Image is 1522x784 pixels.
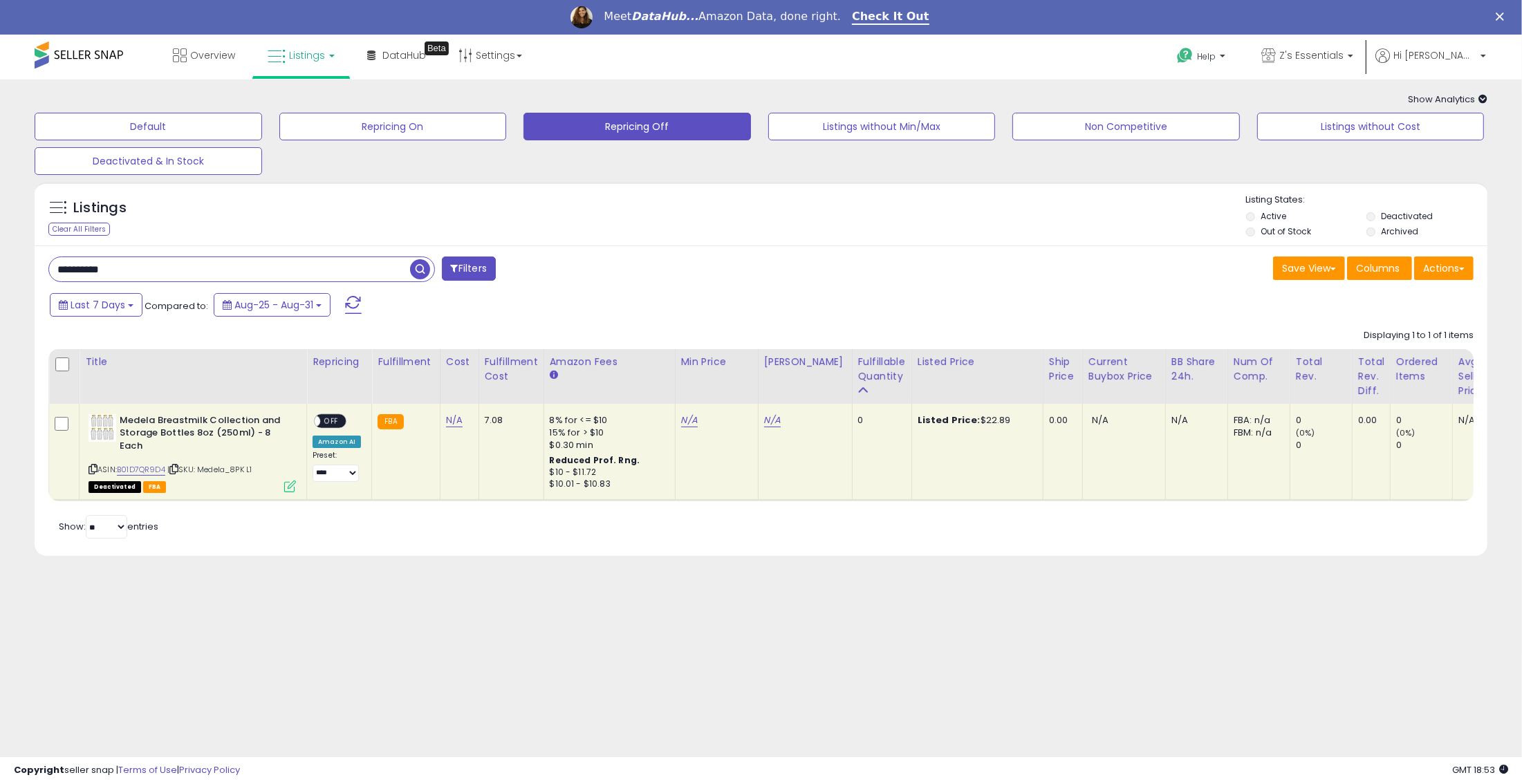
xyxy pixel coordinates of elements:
label: Out of Stock [1261,225,1311,237]
div: $10 - $11.72 [550,467,665,478]
i: DataHub... [631,10,698,23]
span: Columns [1356,261,1400,275]
a: Help [1166,37,1239,80]
small: (0%) [1296,427,1315,438]
div: Current Buybox Price [1088,355,1160,384]
div: 0 [1396,439,1452,451]
span: Last 7 Days [71,298,125,312]
div: $0.30 min [550,439,665,451]
b: Medela Breastmilk Collection and Storage Bottles 8oz (250ml) - 8 Each [120,414,288,456]
div: Listed Price [918,355,1037,369]
span: All listings that are unavailable for purchase on Amazon for any reason other than out-of-stock [89,481,141,493]
div: Fulfillment [378,355,434,369]
span: FBA [143,481,167,493]
i: Get Help [1176,47,1194,64]
a: N/A [446,413,463,427]
b: Listed Price: [918,413,981,427]
img: 51oGsRxAC7L._SL40_.jpg [89,414,116,442]
button: Listings without Cost [1257,113,1485,140]
span: Help [1197,50,1216,62]
div: Ordered Items [1396,355,1447,384]
div: Tooltip anchor [425,41,449,55]
div: FBA: n/a [1234,414,1279,427]
button: Columns [1347,256,1412,280]
div: $10.01 - $10.83 [550,478,665,490]
div: 15% for > $10 [550,427,665,439]
h5: Listings [73,198,127,218]
a: Overview [163,35,245,76]
div: Preset: [313,451,361,482]
div: N/A [1458,414,1504,427]
span: DataHub [382,48,426,62]
div: Meet Amazon Data, done right. [604,10,841,24]
div: 0 [1396,414,1452,427]
span: Z's Essentials [1279,48,1344,62]
div: 0.00 [1049,414,1072,427]
small: FBA [378,414,403,429]
p: Listing States: [1246,194,1487,207]
button: Aug-25 - Aug-31 [214,293,331,317]
span: Aug-25 - Aug-31 [234,298,313,312]
label: Deactivated [1381,210,1433,222]
div: Close [1496,12,1510,21]
div: 0 [858,414,901,427]
small: Amazon Fees. [550,369,558,382]
a: N/A [681,413,698,427]
div: Amazon AI [313,436,361,448]
div: Displaying 1 to 1 of 1 items [1364,329,1474,342]
div: Fulfillable Quantity [858,355,906,384]
div: 7.08 [485,414,533,427]
div: ASIN: [89,414,296,491]
div: Num of Comp. [1234,355,1284,384]
a: Z's Essentials [1251,35,1364,80]
span: Show: entries [59,520,158,533]
div: Total Rev. Diff. [1358,355,1384,398]
button: Filters [442,256,496,281]
span: Listings [289,48,325,62]
span: Overview [190,48,235,62]
small: (0%) [1396,427,1416,438]
div: Ship Price [1049,355,1077,384]
a: B01D7QR9D4 [117,464,165,476]
div: 0 [1296,414,1352,427]
span: Hi [PERSON_NAME] [1393,48,1476,62]
div: 8% for <= $10 [550,414,665,427]
button: Actions [1414,256,1474,280]
button: Default [35,113,262,140]
button: Repricing Off [523,113,751,140]
button: Deactivated & In Stock [35,147,262,175]
div: [PERSON_NAME] [764,355,846,369]
a: Check It Out [852,10,929,25]
img: Profile image for Georgie [570,6,593,28]
button: Save View [1273,256,1345,280]
label: Archived [1381,225,1418,237]
label: Active [1261,210,1286,222]
div: N/A [1171,414,1217,427]
div: Clear All Filters [48,223,110,236]
div: Repricing [313,355,366,369]
a: Listings [257,35,345,76]
button: Repricing On [279,113,507,140]
span: Show Analytics [1408,93,1487,106]
div: Min Price [681,355,752,369]
a: N/A [764,413,781,427]
b: Reduced Prof. Rng. [550,454,640,466]
div: Avg Selling Price [1458,355,1509,398]
span: Compared to: [145,299,208,312]
span: N/A [1092,413,1108,427]
div: Total Rev. [1296,355,1346,384]
div: Cost [446,355,473,369]
div: 0.00 [1358,414,1380,427]
div: 0 [1296,439,1352,451]
div: $22.89 [918,414,1032,427]
div: BB Share 24h. [1171,355,1222,384]
span: OFF [320,415,342,427]
div: Amazon Fees [550,355,669,369]
a: DataHub [357,35,436,76]
button: Last 7 Days [50,293,142,317]
span: | SKU: Medela_8PK L1 [167,464,252,475]
a: Hi [PERSON_NAME] [1375,48,1486,80]
button: Non Competitive [1012,113,1240,140]
div: FBM: n/a [1234,427,1279,439]
a: Settings [448,35,532,76]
